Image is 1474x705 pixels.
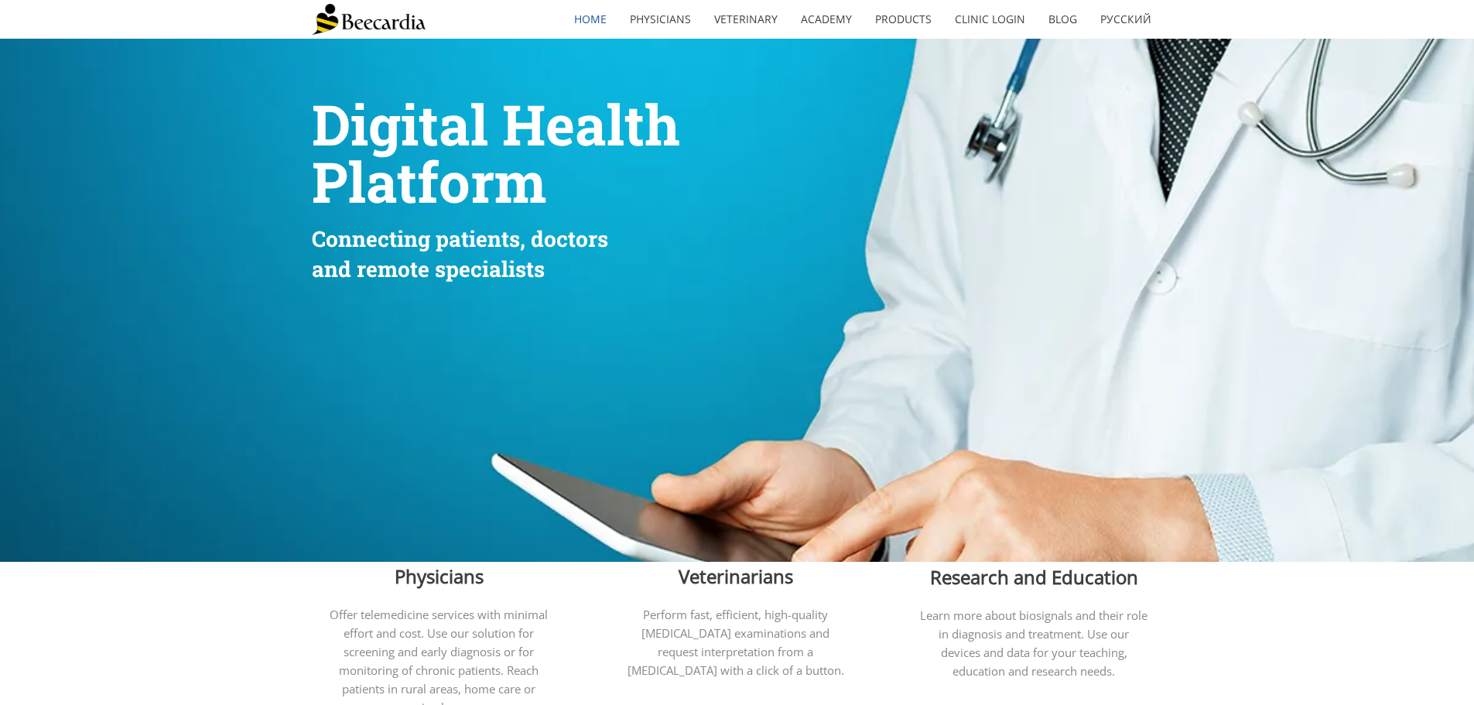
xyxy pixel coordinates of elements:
a: home [563,2,618,37]
a: Physicians [618,2,703,37]
span: Research and Education [930,564,1138,590]
span: Learn more about biosignals and their role in diagnosis and treatment. Use our devices and data f... [920,607,1147,679]
a: Русский [1089,2,1163,37]
span: Physicians [395,563,484,589]
a: Veterinary [703,2,789,37]
span: Platform [312,145,546,218]
span: Perform fast, efficient, high-quality [MEDICAL_DATA] examinations and request interpretation from... [628,607,844,678]
img: Beecardia [312,4,426,35]
a: Clinic Login [943,2,1037,37]
span: and remote specialists [312,255,545,283]
span: Digital Health [312,87,680,161]
a: Products [864,2,943,37]
a: Academy [789,2,864,37]
span: Veterinarians [679,563,793,589]
span: Connecting patients, doctors [312,224,608,253]
a: Blog [1037,2,1089,37]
